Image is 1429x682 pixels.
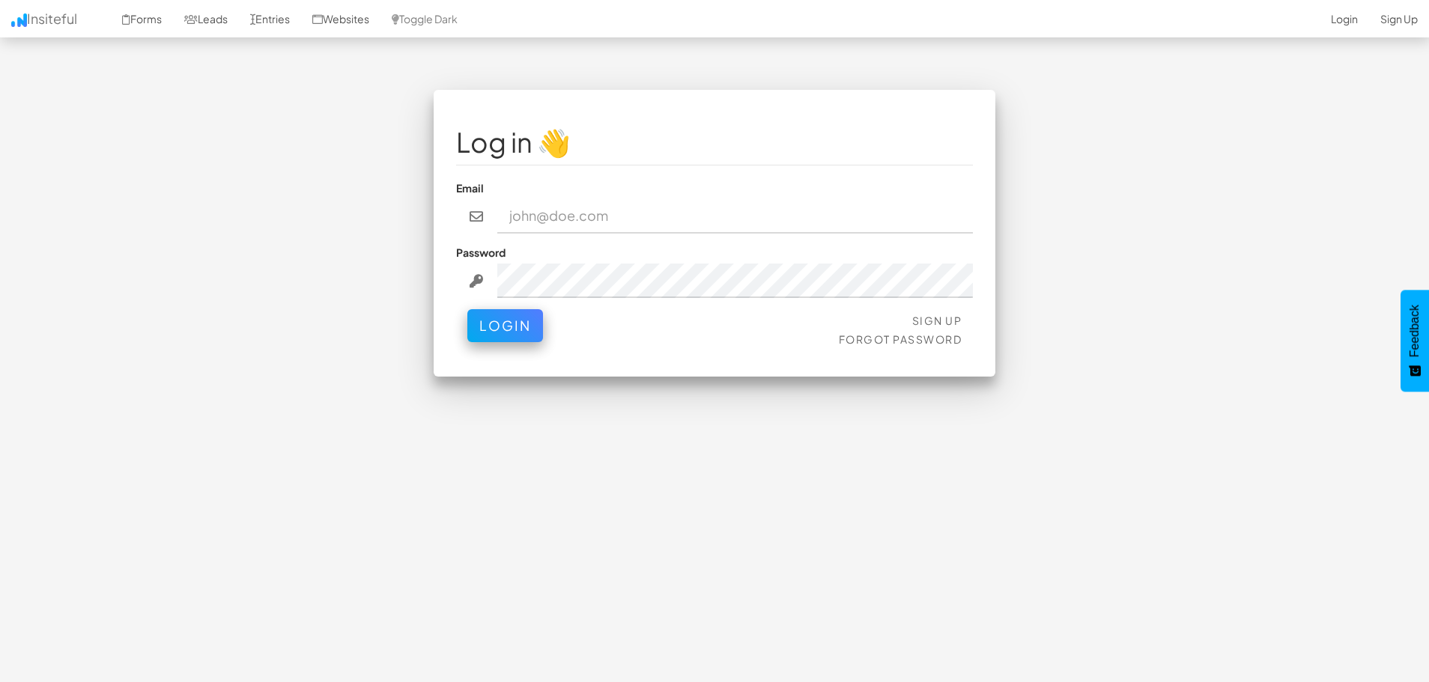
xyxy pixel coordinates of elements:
[11,13,27,27] img: icon.png
[456,127,973,157] h1: Log in 👋
[839,332,962,346] a: Forgot Password
[497,199,974,234] input: john@doe.com
[1401,290,1429,392] button: Feedback - Show survey
[456,180,484,195] label: Email
[467,309,543,342] button: Login
[912,314,962,327] a: Sign Up
[1408,305,1422,357] span: Feedback
[456,245,506,260] label: Password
